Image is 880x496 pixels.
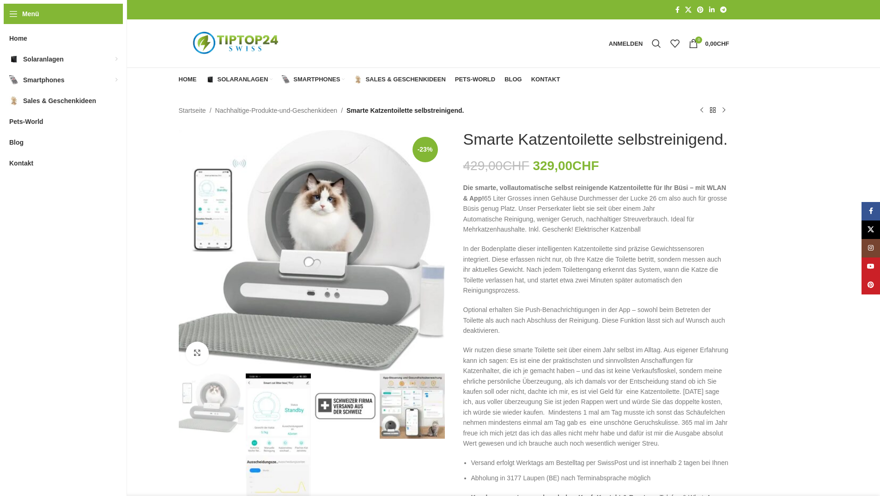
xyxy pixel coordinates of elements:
[696,105,707,116] a: Vorheriges Produkt
[717,40,729,47] span: CHF
[647,34,666,53] a: Suche
[695,37,702,43] span: 0
[463,159,529,173] bdi: 429,00
[718,105,729,116] a: Nächstes Produkt
[666,34,684,53] div: Meine Wunschliste
[179,70,197,89] a: Home
[380,374,445,439] img: Smarte Katzentoilette selbstreinigend. – Bild 4
[531,76,560,83] span: Kontakt
[413,137,438,162] span: -23%
[9,96,18,105] img: Sales & Geschenkideen
[215,105,338,116] a: Nachhaltige-Produkte-und-Geschenkideen
[9,75,18,85] img: Smartphones
[463,305,729,336] p: Optional erhalten Sie Push-Benachrichtigungen in der App – sowohl beim Betreten der Toilette als ...
[455,76,495,83] span: Pets-World
[504,76,522,83] span: Blog
[354,70,445,89] a: Sales & Geschenkideen
[504,70,522,89] a: Blog
[206,70,273,89] a: Solaranlagen
[706,4,717,16] a: LinkedIn Social Link
[463,345,729,448] p: Wir nutzen diese smarte Toilette seit über einem Jahr selbst im Alltag. Aus eigener Erfahrung kan...
[179,374,244,433] img: Smarte Katzentoilette selbstreinigend.
[463,183,729,234] p: 65 Liter Grosses innen Gehäuse Durchmesser der Lucke 26 cm also auch für grosse Büsis genug Platz...
[717,4,729,16] a: Telegram Social Link
[455,70,495,89] a: Pets-World
[572,159,599,173] span: CHF
[531,70,560,89] a: Kontakt
[684,34,734,53] a: 0 0,00CHF
[293,76,340,83] span: Smartphones
[9,134,24,151] span: Blog
[463,184,726,202] strong: Die smarte, vollautomatische selbst reinigende Katzentoilette für Ihr Büsi – mit WLAN & App!
[354,75,362,84] img: Sales & Geschenkideen
[862,276,880,294] a: Pinterest Social Link
[471,458,729,468] li: Versand erfolgt Werktags am Bestelltag per SwissPost und ist innerhalb 2 tagen bei Ihnen
[673,4,682,16] a: Facebook Social Link
[365,76,445,83] span: Sales & Geschenkideen
[346,105,464,116] span: Smarte Katzentoilette selbstreinigend.
[218,76,268,83] span: Solaranlagen
[23,72,64,88] span: Smartphones
[862,202,880,220] a: Facebook Social Link
[179,39,294,47] a: Logo der Website
[471,473,729,483] li: Abholung in 3177 Laupen (BE) nach Terminabsprache möglich
[862,239,880,257] a: Instagram Social Link
[282,75,290,84] img: Smartphones
[609,41,643,47] span: Anmelden
[23,92,96,109] span: Sales & Geschenkideen
[9,155,33,171] span: Kontakt
[9,30,27,47] span: Home
[174,70,565,89] div: Hauptnavigation
[862,257,880,276] a: YouTube Social Link
[9,113,43,130] span: Pets-World
[463,244,729,295] p: In der Bodenplatte dieser intelligenten Katzentoilette sind präzise Gewichtssensoren integriert. ...
[862,220,880,239] a: X Social Link
[682,4,694,16] a: X Social Link
[23,51,64,67] span: Solaranlagen
[463,130,728,149] h1: Smarte Katzentoilette selbstreinigend.
[533,159,599,173] bdi: 329,00
[705,40,729,47] bdi: 0,00
[179,105,206,116] a: Startseite
[313,374,378,439] img: Smarte Katzentoilette selbstreinigend. – Bild 3
[9,55,18,64] img: Solaranlagen
[179,76,197,83] span: Home
[179,130,445,372] img: Vollautomatische_smarte_Katzentoilette
[179,105,464,116] nav: Breadcrumb
[206,75,214,84] img: Solaranlagen
[604,34,648,53] a: Anmelden
[22,9,39,19] span: Menü
[282,70,345,89] a: Smartphones
[694,4,706,16] a: Pinterest Social Link
[503,159,529,173] span: CHF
